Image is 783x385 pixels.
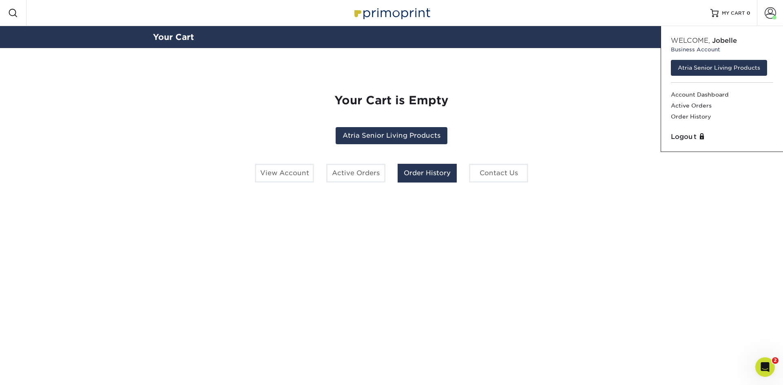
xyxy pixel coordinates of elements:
small: Business Account [671,46,773,53]
iframe: Intercom live chat [755,357,775,377]
a: Active Orders [671,100,773,111]
a: Order History [398,164,457,183]
a: Atria Senior Living Products [336,127,447,144]
img: Primoprint [351,4,432,22]
a: Contact Us [469,164,528,183]
a: Atria Senior Living Products [671,60,767,75]
span: Jobelle [712,37,737,44]
a: Order History [671,111,773,122]
a: Logout [671,132,773,142]
a: View Account [255,164,314,183]
a: Account Dashboard [671,89,773,100]
span: Welcome, [671,37,710,44]
span: 2 [772,357,779,364]
span: 0 [747,10,750,16]
a: Active Orders [326,164,385,183]
h1: Your Cart is Empty [159,94,624,108]
span: MY CART [722,10,745,17]
a: Your Cart [153,32,194,42]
